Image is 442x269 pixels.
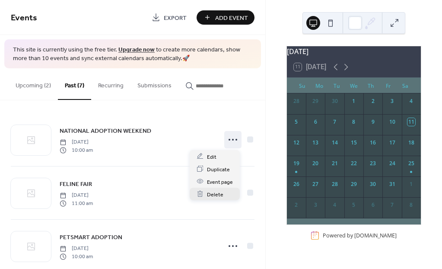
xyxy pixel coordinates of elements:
[369,139,377,147] div: 16
[350,97,358,105] div: 1
[293,97,300,105] div: 28
[369,160,377,167] div: 23
[207,165,230,174] span: Duplicate
[60,233,122,242] span: PETSMART ADOPTION
[312,97,319,105] div: 29
[354,232,397,239] a: [DOMAIN_NAME]
[407,180,415,188] div: 1
[380,78,397,93] div: Fr
[312,160,319,167] div: 20
[388,201,396,209] div: 7
[293,201,300,209] div: 2
[369,201,377,209] div: 6
[350,118,358,126] div: 8
[407,160,415,167] div: 25
[369,118,377,126] div: 9
[60,127,151,136] span: NATIONAL ADOPTION WEEKEND
[58,68,91,100] button: Past (7)
[91,68,130,99] button: Recurring
[60,199,93,207] span: 11:00 am
[60,180,92,189] span: FELINE FAIR
[207,152,216,161] span: Edit
[388,118,396,126] div: 10
[331,139,339,147] div: 14
[331,160,339,167] div: 21
[311,78,328,93] div: Mo
[350,201,358,209] div: 5
[9,68,58,99] button: Upcoming (2)
[60,126,151,136] a: NATIONAL ADOPTION WEEKEND
[331,201,339,209] div: 4
[331,180,339,188] div: 28
[145,10,193,25] a: Export
[13,46,252,63] span: This site is currently using the free tier. to create more calendars, show more than 10 events an...
[294,78,311,93] div: Su
[388,139,396,147] div: 17
[207,177,233,186] span: Event page
[60,146,93,154] span: 10:00 am
[363,78,380,93] div: Th
[312,118,319,126] div: 6
[388,180,396,188] div: 31
[312,201,319,209] div: 3
[350,180,358,188] div: 29
[215,13,248,22] span: Add Event
[331,118,339,126] div: 7
[293,180,300,188] div: 26
[60,192,93,199] span: [DATE]
[11,10,37,26] span: Events
[60,179,92,189] a: FELINE FAIR
[60,253,93,260] span: 10:00 am
[164,13,187,22] span: Export
[60,245,93,253] span: [DATE]
[407,97,415,105] div: 4
[388,97,396,105] div: 3
[293,160,300,167] div: 19
[345,78,363,93] div: We
[312,139,319,147] div: 13
[350,139,358,147] div: 15
[350,160,358,167] div: 22
[369,180,377,188] div: 30
[388,160,396,167] div: 24
[197,10,254,25] button: Add Event
[118,44,155,56] a: Upgrade now
[60,232,122,242] a: PETSMART ADOPTION
[369,97,377,105] div: 2
[130,68,178,99] button: Submissions
[407,139,415,147] div: 18
[207,190,223,199] span: Delete
[323,232,397,239] div: Powered by
[407,118,415,126] div: 11
[287,46,421,57] div: [DATE]
[397,78,414,93] div: Sa
[407,201,415,209] div: 8
[60,138,93,146] span: [DATE]
[331,97,339,105] div: 30
[328,78,345,93] div: Tu
[293,118,300,126] div: 5
[293,139,300,147] div: 12
[312,180,319,188] div: 27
